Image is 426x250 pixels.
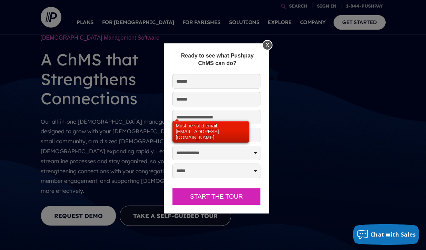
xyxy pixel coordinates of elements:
[370,231,416,238] span: Chat with Sales
[172,121,249,143] div: Must be valid email.
[262,40,273,50] div: X
[176,129,246,140] span: [EMAIL_ADDRESS][DOMAIN_NAME]
[172,52,262,67] div: Ready to see what Pushpay ChMS can do?
[353,224,419,245] button: Chat with Sales
[172,188,260,205] button: Start the Tour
